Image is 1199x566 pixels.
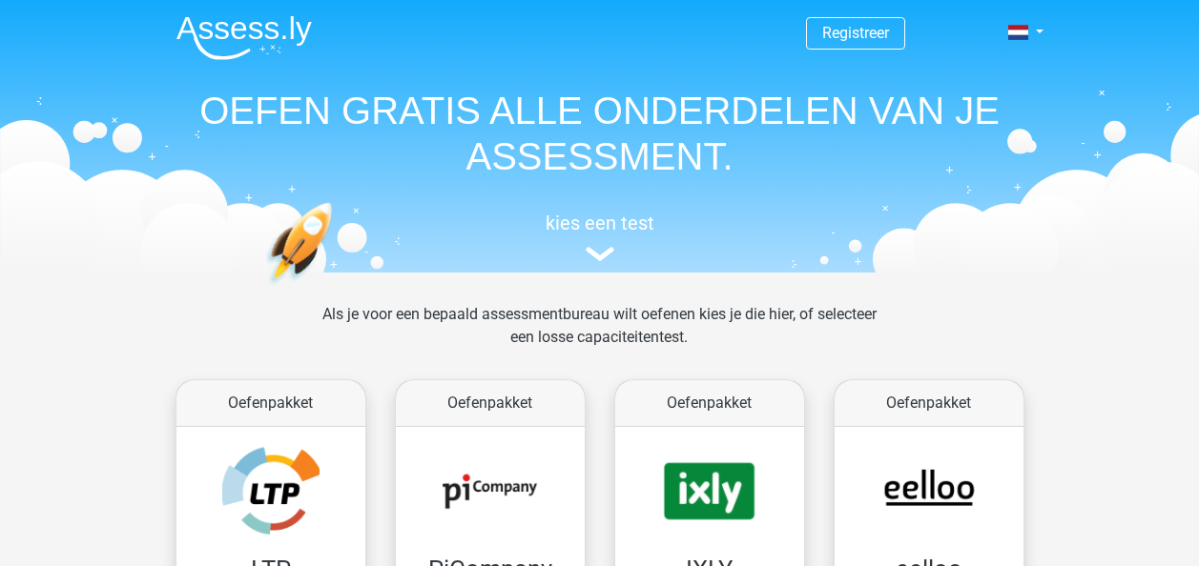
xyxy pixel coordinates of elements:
[161,212,1039,262] a: kies een test
[307,303,892,372] div: Als je voor een bepaald assessmentbureau wilt oefenen kies je die hier, of selecteer een losse ca...
[822,24,889,42] a: Registreer
[586,247,614,261] img: assessment
[161,88,1039,179] h1: OEFEN GRATIS ALLE ONDERDELEN VAN JE ASSESSMENT.
[161,212,1039,234] h5: kies een test
[266,202,406,374] img: oefenen
[176,15,312,60] img: Assessly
